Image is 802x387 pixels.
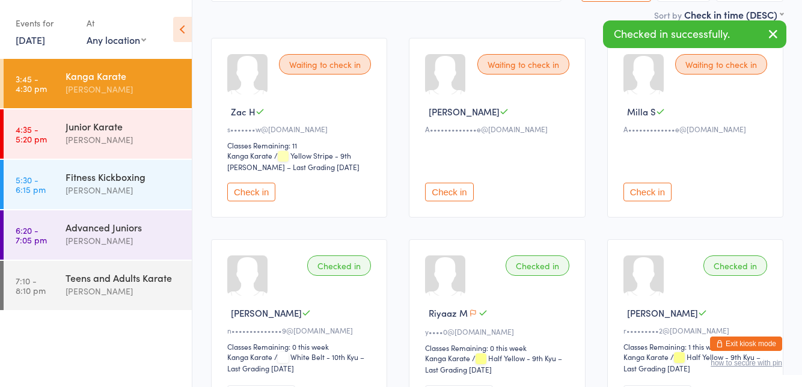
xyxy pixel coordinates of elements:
[231,306,302,319] span: [PERSON_NAME]
[231,105,256,118] span: Zac H
[4,59,192,108] a: 3:45 -4:30 pmKanga Karate[PERSON_NAME]
[66,234,182,248] div: [PERSON_NAME]
[425,326,572,337] div: y••••0@[DOMAIN_NAME]
[4,160,192,209] a: 5:30 -6:15 pmFitness Kickboxing[PERSON_NAME]
[627,306,698,319] span: [PERSON_NAME]
[711,359,782,367] button: how to secure with pin
[425,353,562,374] span: / Half Yellow - 9th Kyu – Last Grading [DATE]
[66,120,182,133] div: Junior Karate
[16,124,47,144] time: 4:35 - 5:20 pm
[227,352,364,373] span: / White Belt - 10th Kyu – Last Grading [DATE]
[227,325,375,335] div: n••••••••••••••9@[DOMAIN_NAME]
[227,140,375,150] div: Classes Remaining: 11
[703,255,767,276] div: Checked in
[66,183,182,197] div: [PERSON_NAME]
[425,353,470,363] div: Kanga Karate
[425,343,572,353] div: Classes Remaining: 0 this week
[429,105,500,118] span: [PERSON_NAME]
[710,337,782,351] button: Exit kiosk mode
[87,33,146,46] div: Any location
[4,109,192,159] a: 4:35 -5:20 pmJunior Karate[PERSON_NAME]
[4,210,192,260] a: 6:20 -7:05 pmAdvanced Juniors[PERSON_NAME]
[425,124,572,134] div: A•••••••••••••e@[DOMAIN_NAME]
[16,276,46,295] time: 7:10 - 8:10 pm
[66,221,182,234] div: Advanced Juniors
[4,261,192,310] a: 7:10 -8:10 pmTeens and Adults Karate[PERSON_NAME]
[429,306,468,319] span: Riyaaz M
[627,105,656,118] span: Milla S
[227,150,360,172] span: / Yellow Stripe - 9th [PERSON_NAME] – Last Grading [DATE]
[66,133,182,147] div: [PERSON_NAME]
[227,150,272,160] div: Kanga Karate
[279,54,371,75] div: Waiting to check in
[603,20,786,48] div: Checked in successfully.
[623,325,771,335] div: r•••••••••2@[DOMAIN_NAME]
[227,352,272,362] div: Kanga Karate
[477,54,569,75] div: Waiting to check in
[623,183,672,201] button: Check in
[66,82,182,96] div: [PERSON_NAME]
[307,255,371,276] div: Checked in
[675,54,767,75] div: Waiting to check in
[16,13,75,33] div: Events for
[227,341,375,352] div: Classes Remaining: 0 this week
[87,13,146,33] div: At
[425,183,473,201] button: Check in
[623,341,771,352] div: Classes Remaining: 1 this week
[16,225,47,245] time: 6:20 - 7:05 pm
[227,183,275,201] button: Check in
[623,352,761,373] span: / Half Yellow - 9th Kyu – Last Grading [DATE]
[66,271,182,284] div: Teens and Adults Karate
[16,175,46,194] time: 5:30 - 6:15 pm
[506,255,569,276] div: Checked in
[623,124,771,134] div: A•••••••••••••e@[DOMAIN_NAME]
[66,69,182,82] div: Kanga Karate
[227,124,375,134] div: s•••••••w@[DOMAIN_NAME]
[16,33,45,46] a: [DATE]
[623,352,669,362] div: Kanga Karate
[654,9,682,21] label: Sort by
[66,170,182,183] div: Fitness Kickboxing
[16,74,47,93] time: 3:45 - 4:30 pm
[66,284,182,298] div: [PERSON_NAME]
[684,8,783,21] div: Check in time (DESC)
